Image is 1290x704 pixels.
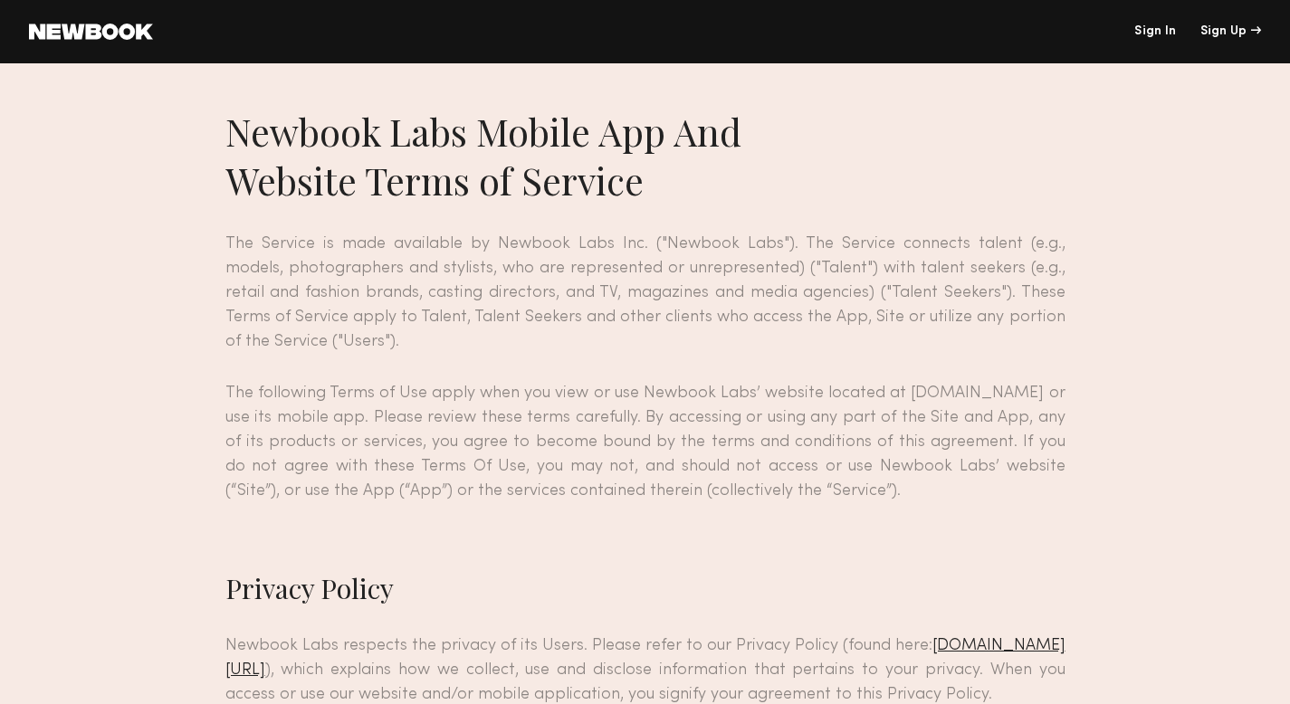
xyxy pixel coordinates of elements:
h2: Privacy Policy [225,570,1065,606]
h1: Newbook Labs Mobile App And Website Terms of Service [225,107,1065,205]
a: Sign In [1134,25,1176,38]
p: The following Terms of Use apply when you view or use Newbook Labs’ website located at [DOMAIN_NA... [225,381,1065,503]
div: Sign Up [1200,25,1261,38]
p: The Service is made available by Newbook Labs Inc. ("Newbook Labs"). The Service connects talent ... [225,232,1065,354]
